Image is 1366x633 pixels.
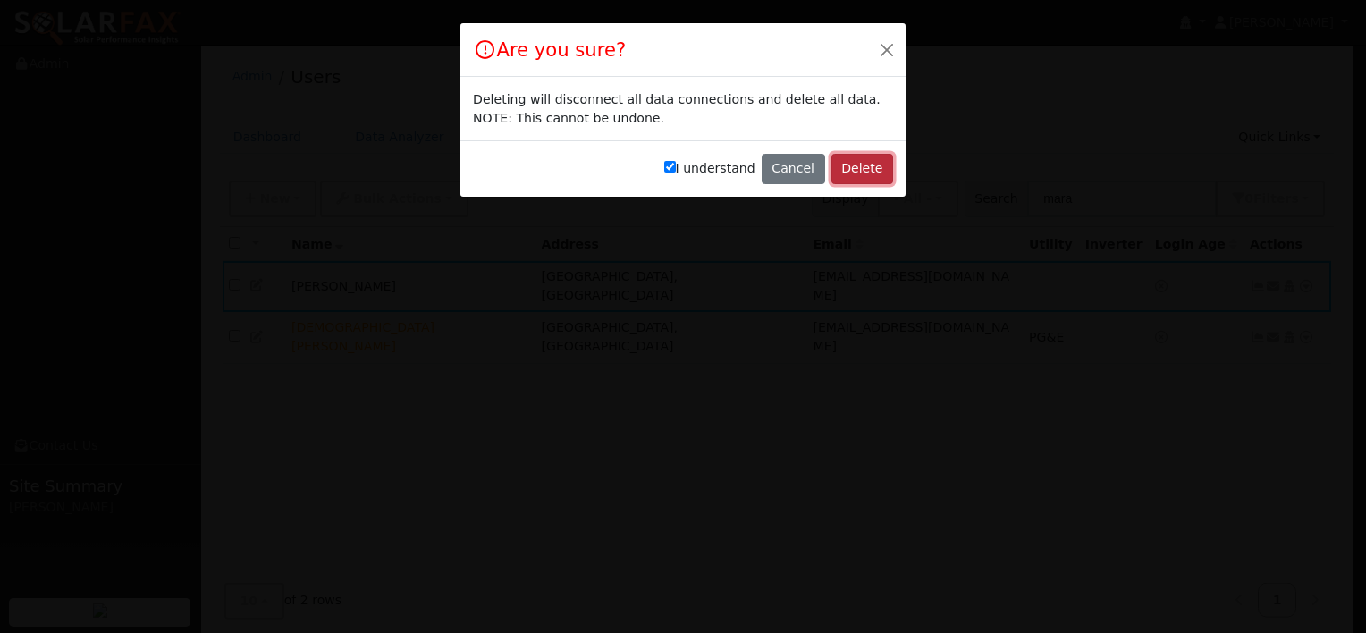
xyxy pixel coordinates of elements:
[473,36,626,64] h4: Are you sure?
[473,90,893,128] div: Deleting will disconnect all data connections and delete all data. NOTE: This cannot be undone.
[664,159,755,178] label: I understand
[874,37,899,62] button: Close
[831,154,893,184] button: Delete
[664,161,676,173] input: I understand
[762,154,825,184] button: Cancel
